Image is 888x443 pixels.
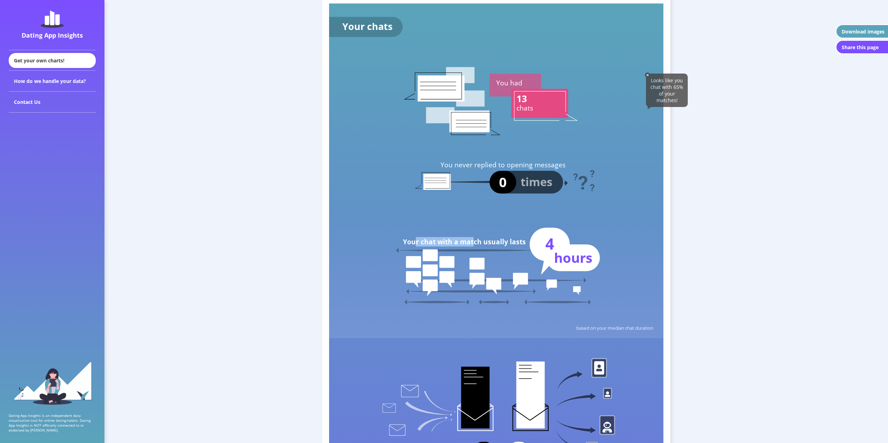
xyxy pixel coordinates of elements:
button: Share this page [836,40,888,54]
div: Contact Us [9,92,96,113]
img: dating-app-insights-logo.5abe6921.svg [41,10,64,28]
img: sidebar_girl.91b9467e.svg [13,361,92,405]
div: Get your own charts! [9,53,96,68]
button: Download images [836,24,888,38]
text: based on your median chat duration [576,325,653,331]
text: 13 [516,92,527,105]
div: Download images [842,28,885,35]
div: Dating App Insights [10,31,94,39]
img: close-solid-white.82ef6a3c.svg [645,72,650,78]
text: Your chats [342,20,392,33]
text: Your chat with a match usually lasts [403,237,526,246]
span: Looks like you chat with 65% of your matches! [651,77,683,104]
div: Share this page [842,44,879,51]
div: How do we handle your data? [9,71,96,92]
text: chats [516,103,533,113]
text: You had [496,78,522,87]
text: times [521,174,552,190]
text: You never replied to opening messages [441,160,566,170]
p: Dating App Insights is an independent data visualization tool for online dating habits. Dating Ap... [9,413,96,433]
text: 4 [545,233,554,254]
text: 0 [499,173,507,191]
text: hours [554,249,592,267]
